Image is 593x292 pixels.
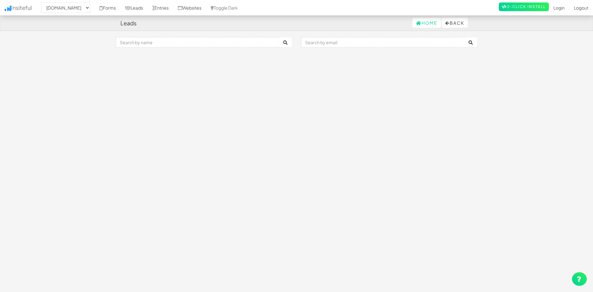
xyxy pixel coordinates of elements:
input: Search by email [301,37,465,48]
h4: Leads [120,20,137,26]
a: 2-Click Install [499,2,549,11]
img: icon.png [5,6,11,11]
input: Search by name [116,37,280,48]
button: Back [442,18,468,28]
a: Home [412,18,441,28]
